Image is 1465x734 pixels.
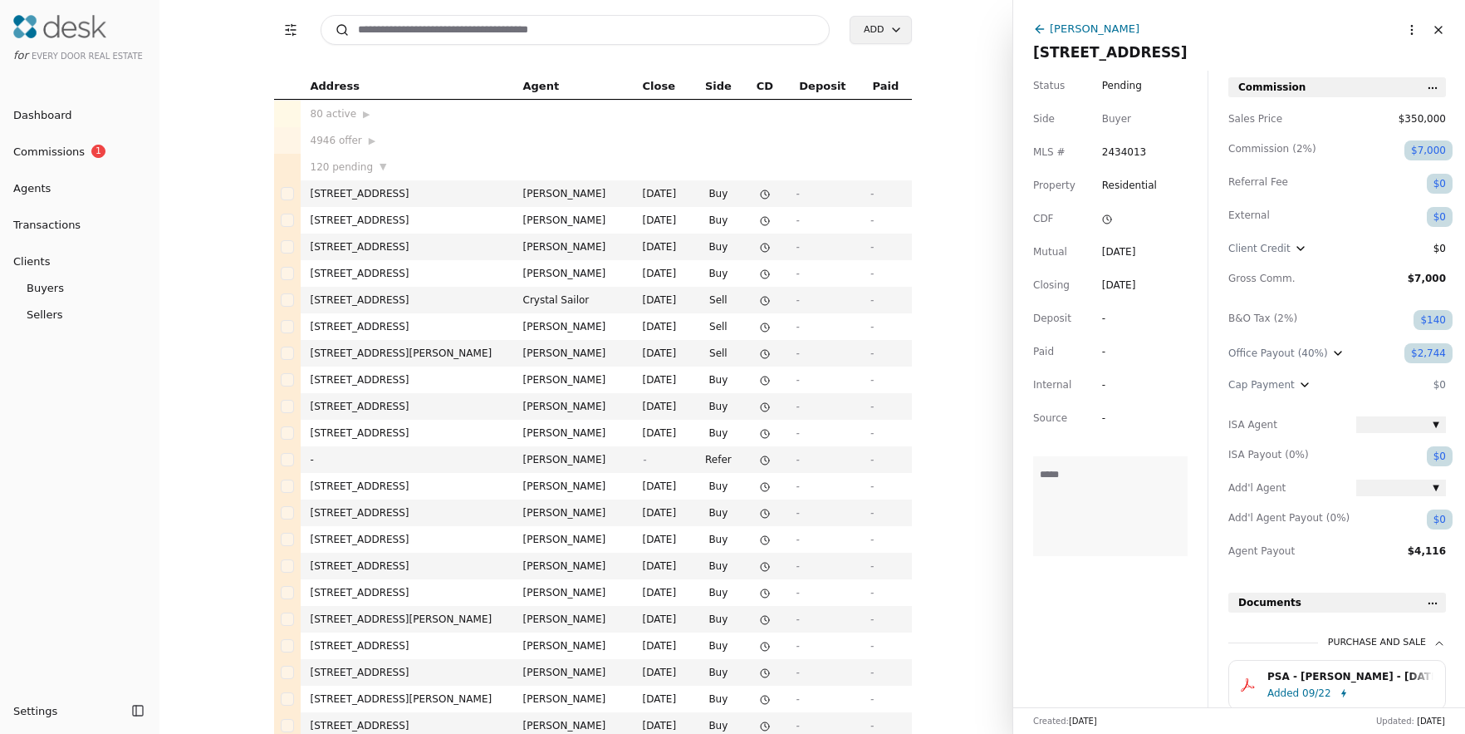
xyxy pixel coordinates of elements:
[796,640,799,652] span: -
[633,234,693,260] td: [DATE]
[1033,177,1075,194] span: Property
[633,393,693,420] td: [DATE]
[1228,207,1350,224] div: External
[513,553,633,579] td: [PERSON_NAME]
[1238,594,1301,611] span: Documents
[1408,545,1446,557] span: $4,116
[1050,20,1139,37] div: [PERSON_NAME]
[1033,715,1097,727] div: Created:
[1033,310,1071,327] span: Deposit
[693,500,744,526] td: Buy
[870,640,873,652] span: -
[1228,270,1350,287] div: Gross Comm.
[1417,717,1445,726] span: [DATE]
[301,260,513,287] td: [STREET_ADDRESS]
[311,77,360,96] span: Address
[693,207,744,234] td: Buy
[13,702,57,720] span: Settings
[1411,345,1446,362] div: $2,744
[1228,140,1350,157] div: Commission
[870,241,873,253] span: -
[633,207,693,234] td: [DATE]
[1228,510,1350,526] div: Add'l Agent Payout
[1433,175,1446,192] div: $0
[1356,377,1446,393] div: $0
[633,340,693,367] td: [DATE]
[633,367,693,393] td: [DATE]
[633,420,693,446] td: [DATE]
[1267,685,1340,702] div: Added 09/22
[850,16,911,44] button: Add
[796,454,799,466] span: -
[301,340,513,367] td: [STREET_ADDRESS][PERSON_NAME]
[693,313,744,340] td: Sell
[693,579,744,606] td: Buy
[363,107,370,122] span: ▶
[7,697,126,724] button: Settings
[1102,410,1188,426] span: -
[301,579,513,606] td: [STREET_ADDRESS]
[301,686,513,712] td: [STREET_ADDRESS][PERSON_NAME]
[870,294,873,306] span: -
[870,401,873,412] span: -
[1433,481,1439,495] span: ▼
[796,587,799,599] span: -
[633,659,693,686] td: [DATE]
[796,188,799,200] span: -
[301,234,513,260] td: [STREET_ADDRESS]
[301,420,513,446] td: [STREET_ADDRESS]
[757,77,773,96] span: CD
[870,693,873,705] span: -
[1228,343,1350,363] div: Office Payout
[513,446,633,473] td: [PERSON_NAME]
[301,180,513,207] td: [STREET_ADDRESS]
[311,106,503,122] div: 80 active
[513,526,633,553] td: [PERSON_NAME]
[796,534,799,545] span: -
[796,560,799,572] span: -
[1433,511,1446,528] div: $0
[91,145,105,158] span: 1
[301,633,513,659] td: [STREET_ADDRESS]
[1433,448,1446,465] div: $0
[1420,312,1446,328] div: $140
[513,207,633,234] td: [PERSON_NAME]
[796,720,799,732] span: -
[513,633,633,659] td: [PERSON_NAME]
[1267,668,1433,685] div: PSA - [PERSON_NAME] - [DATE].pdf
[369,134,375,149] span: ▶
[1228,310,1350,327] div: B&O Tax
[1033,343,1054,360] span: Paid
[513,473,633,500] td: [PERSON_NAME]
[301,446,513,473] td: -
[1356,240,1446,257] div: $0
[796,241,799,253] span: -
[301,473,513,500] td: [STREET_ADDRESS]
[633,579,693,606] td: [DATE]
[796,374,799,386] span: -
[870,720,873,732] span: -
[633,686,693,712] td: [DATE]
[1102,144,1188,160] span: 2434013
[796,347,799,359] span: -
[633,313,693,340] td: [DATE]
[513,606,633,633] td: [PERSON_NAME]
[633,287,693,313] td: [DATE]
[301,500,513,526] td: [STREET_ADDRESS]
[693,686,744,712] td: Buy
[796,693,799,705] span: -
[796,427,799,439] span: -
[311,132,503,149] div: 4946 offer
[693,473,744,500] td: Buy
[870,560,873,572] span: -
[301,553,513,579] td: [STREET_ADDRESS]
[1228,377,1350,393] div: Cap Payment
[796,667,799,678] span: -
[1298,345,1328,362] span: ( 40% )
[693,633,744,659] td: Buy
[1228,111,1350,127] div: Sales Price
[1408,273,1446,284] span: $7,000
[311,159,374,175] span: 120 pending
[1228,174,1350,190] div: Referral Fee
[1228,636,1446,660] button: Purchase and Sale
